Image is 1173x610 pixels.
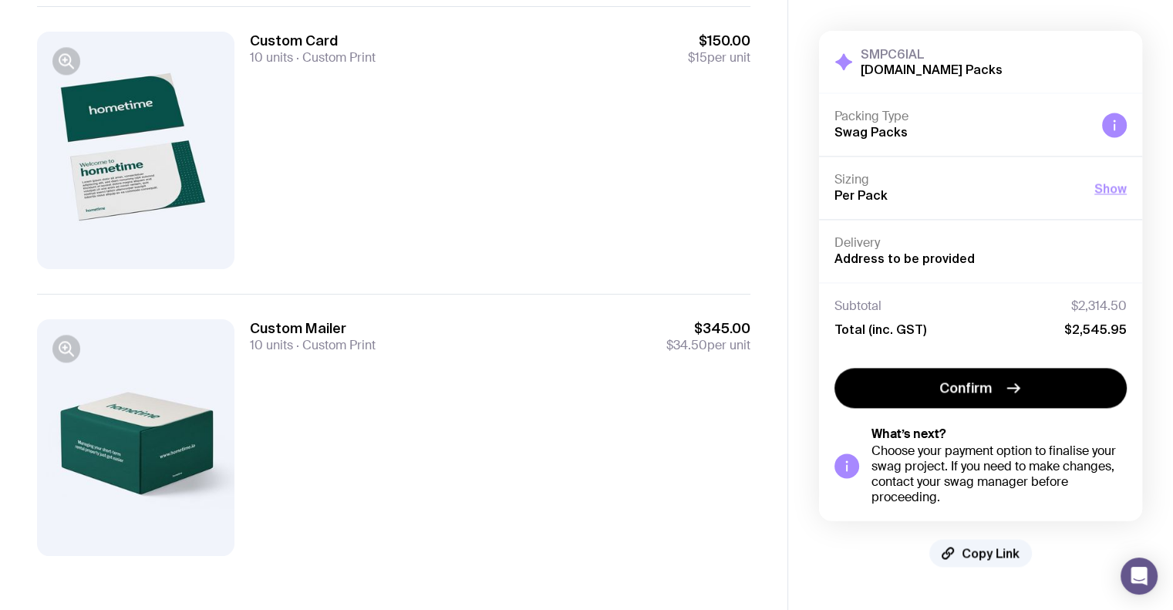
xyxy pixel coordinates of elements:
button: Copy Link [929,539,1032,567]
span: Address to be provided [834,251,975,265]
h2: [DOMAIN_NAME] Packs [861,62,1003,77]
span: $2,314.50 [1071,298,1127,314]
span: Confirm [939,379,992,397]
h4: Packing Type [834,109,1090,124]
h3: Custom Card [250,32,376,50]
span: Copy Link [962,545,1020,561]
button: Show [1094,179,1127,197]
span: Swag Packs [834,125,908,139]
span: $34.50 [666,337,707,353]
h3: SMPC6IAL [861,46,1003,62]
span: 10 units [250,337,293,353]
span: per unit [666,338,750,353]
h5: What’s next? [871,426,1127,442]
span: Custom Print [293,337,376,353]
div: Choose your payment option to finalise your swag project. If you need to make changes, contact yo... [871,443,1127,505]
span: $345.00 [666,319,750,338]
span: Per Pack [834,188,888,202]
div: Open Intercom Messenger [1121,558,1158,595]
span: $15 [688,49,707,66]
button: Confirm [834,368,1127,408]
span: Total (inc. GST) [834,322,926,337]
span: $2,545.95 [1064,322,1127,337]
span: per unit [688,50,750,66]
span: $150.00 [688,32,750,50]
span: Subtotal [834,298,881,314]
span: Custom Print [293,49,376,66]
h4: Delivery [834,235,1127,251]
h4: Sizing [834,172,1082,187]
span: 10 units [250,49,293,66]
h3: Custom Mailer [250,319,376,338]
